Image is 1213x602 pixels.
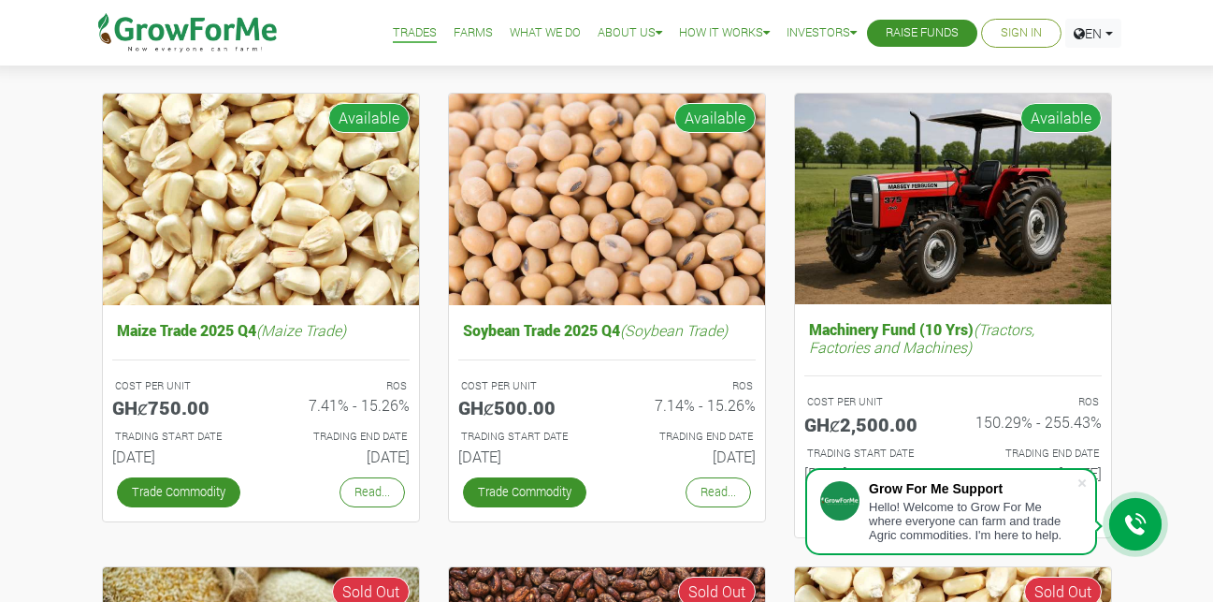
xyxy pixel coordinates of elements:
[112,396,247,418] h5: GHȼ750.00
[112,448,247,465] h6: [DATE]
[886,23,959,43] a: Raise Funds
[807,394,936,410] p: COST PER UNIT
[1020,103,1102,133] span: Available
[804,464,939,482] h6: [DATE]
[256,320,346,340] i: (Maize Trade)
[112,316,410,473] a: Maize Trade 2025 Q4(Maize Trade) COST PER UNIT GHȼ750.00 ROS 7.41% - 15.26% TRADING START DATE [D...
[624,429,753,445] p: Estimated Trading End Date
[275,396,410,414] h6: 7.41% - 15.26%
[970,394,1099,410] p: ROS
[275,448,410,465] h6: [DATE]
[103,94,419,306] img: growforme image
[458,448,593,465] h6: [DATE]
[393,23,437,43] a: Trades
[804,316,1102,490] a: Machinery Fund (10 Yrs)(Tractors, Factories and Machines) COST PER UNIT GHȼ2,500.00 ROS 150.29% -...
[967,464,1102,482] h6: [DATE]
[1065,19,1121,48] a: EN
[458,396,593,418] h5: GHȼ500.00
[804,316,1102,360] h5: Machinery Fund (10 Yrs)
[117,477,240,507] a: Trade Commodity
[458,316,756,473] a: Soybean Trade 2025 Q4(Soybean Trade) COST PER UNIT GHȼ500.00 ROS 7.14% - 15.26% TRADING START DAT...
[449,94,765,306] img: growforme image
[598,23,662,43] a: About Us
[510,23,581,43] a: What We Do
[621,448,756,465] h6: [DATE]
[112,316,410,344] h5: Maize Trade 2025 Q4
[1001,23,1042,43] a: Sign In
[795,94,1111,304] img: growforme image
[686,477,751,507] a: Read...
[115,429,244,445] p: Estimated Trading Start Date
[869,481,1076,496] div: Grow For Me Support
[624,378,753,394] p: ROS
[620,320,728,340] i: (Soybean Trade)
[278,378,407,394] p: ROS
[278,429,407,445] p: Estimated Trading End Date
[967,413,1102,431] h6: 150.29% - 255.43%
[787,23,857,43] a: Investors
[807,446,936,462] p: Estimated Trading Start Date
[970,446,1099,462] p: Estimated Trading End Date
[115,378,244,394] p: COST PER UNIT
[809,319,1034,357] i: (Tractors, Factories and Machines)
[454,23,493,43] a: Farms
[804,413,939,435] h5: GHȼ2,500.00
[461,429,590,445] p: Estimated Trading Start Date
[339,477,405,507] a: Read...
[679,23,770,43] a: How it Works
[674,103,756,133] span: Available
[463,477,586,507] a: Trade Commodity
[461,378,590,394] p: COST PER UNIT
[621,396,756,414] h6: 7.14% - 15.26%
[328,103,410,133] span: Available
[458,316,756,344] h5: Soybean Trade 2025 Q4
[869,500,1076,542] div: Hello! Welcome to Grow For Me where everyone can farm and trade Agric commodities. I'm here to help.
